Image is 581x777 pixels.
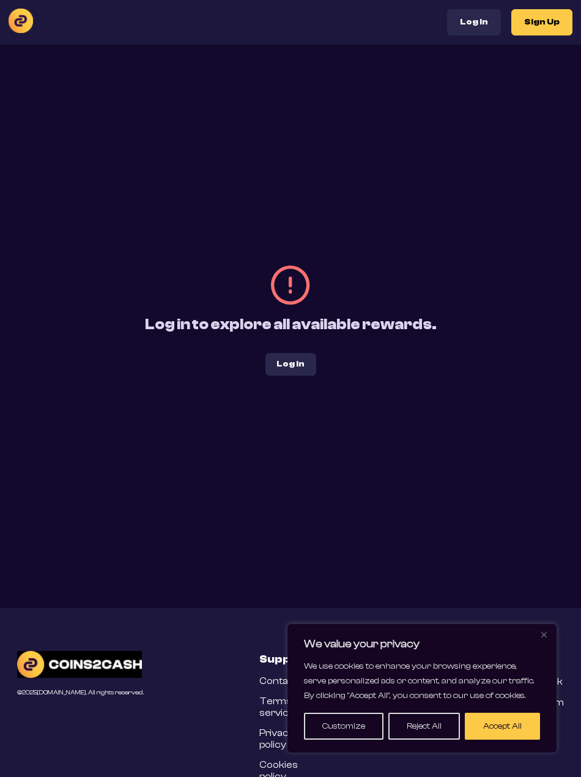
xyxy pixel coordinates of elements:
p: Log in to explore all available rewards. [145,313,437,336]
button: Log in [265,353,316,376]
p: We use cookies to enhance your browsing experience, serve personalized ads or content, and analyz... [304,659,540,703]
img: Close [541,632,547,638]
p: We value your privacy [304,637,540,652]
button: Log In [447,9,501,35]
button: Sign Up [511,9,572,35]
button: Reject All [388,713,460,740]
button: Accept All [465,713,540,740]
span: Log in [276,360,305,368]
button: Close [536,627,551,642]
img: logo [9,9,33,33]
a: Contact [259,675,298,687]
button: Customize [304,713,383,740]
div: © 2025 [DOMAIN_NAME]. All rights reserved. [17,690,144,696]
h3: Support [259,651,309,667]
a: Privacy policy [259,727,309,751]
img: C2C Logo [17,651,142,678]
div: We value your privacy [287,624,557,753]
a: Terms of service [259,696,309,719]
